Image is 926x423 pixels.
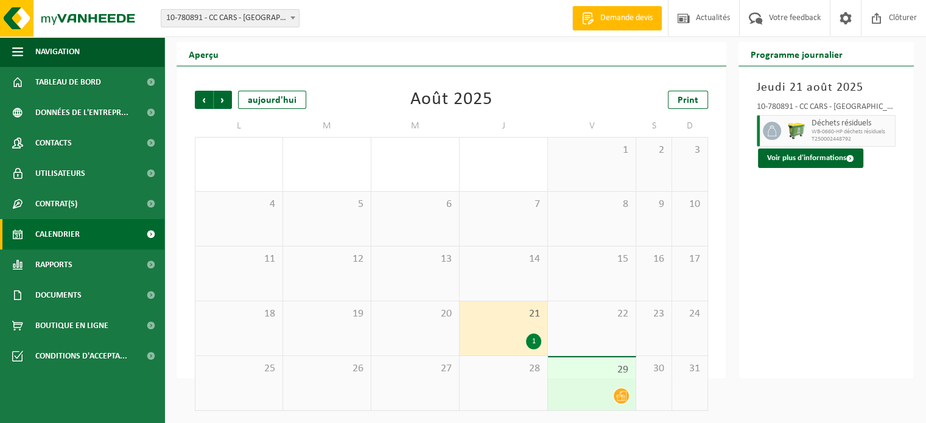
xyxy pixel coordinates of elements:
span: Suivant [214,91,232,109]
div: Août 2025 [410,91,493,109]
span: 8 [554,198,630,211]
span: 7 [466,198,541,211]
span: 18 [202,307,276,321]
span: 4 [202,198,276,211]
span: Print [678,96,698,105]
span: 3 [678,144,701,157]
a: Demande devis [572,6,662,30]
span: T250002448792 [812,136,892,143]
img: WB-0660-HPE-GN-50 [787,122,805,140]
span: 27 [377,362,453,376]
td: L [195,115,283,137]
span: Tableau de bord [35,67,101,97]
td: D [672,115,708,137]
span: 19 [289,307,365,321]
span: 15 [554,253,630,266]
span: Utilisateurs [35,158,85,189]
span: 5 [289,198,365,211]
span: 29 [554,363,630,377]
div: aujourd'hui [238,91,306,109]
td: S [636,115,672,137]
span: Précédent [195,91,213,109]
span: 28 [466,362,541,376]
span: 23 [642,307,665,321]
span: 20 [377,307,453,321]
span: 10-780891 - CC CARS - FALISOLLE [161,9,300,27]
td: J [460,115,548,137]
span: Demande devis [597,12,656,24]
span: 13 [377,253,453,266]
span: Documents [35,280,82,310]
span: 30 [642,362,665,376]
button: Voir plus d'informations [758,149,863,168]
h2: Aperçu [177,42,231,66]
td: M [371,115,460,137]
td: M [283,115,371,137]
span: Navigation [35,37,80,67]
span: 12 [289,253,365,266]
span: 1 [554,144,630,157]
span: 10 [678,198,701,211]
div: 1 [526,334,541,349]
span: 10-780891 - CC CARS - FALISOLLE [161,10,299,27]
span: 11 [202,253,276,266]
a: Print [668,91,708,109]
span: 26 [289,362,365,376]
span: Conditions d'accepta... [35,341,127,371]
span: Contacts [35,128,72,158]
span: Contrat(s) [35,189,77,219]
td: V [548,115,636,137]
span: 14 [466,253,541,266]
span: 22 [554,307,630,321]
span: 9 [642,198,665,211]
h3: Jeudi 21 août 2025 [757,79,896,97]
span: Déchets résiduels [812,119,892,128]
span: 24 [678,307,701,321]
span: 6 [377,198,453,211]
span: 17 [678,253,701,266]
span: Boutique en ligne [35,310,108,341]
div: 10-780891 - CC CARS - [GEOGRAPHIC_DATA] [757,103,896,115]
span: 21 [466,307,541,321]
h2: Programme journalier [738,42,855,66]
span: Rapports [35,250,72,280]
span: Calendrier [35,219,80,250]
span: 16 [642,253,665,266]
span: Données de l'entrepr... [35,97,128,128]
span: 31 [678,362,701,376]
span: 2 [642,144,665,157]
span: 25 [202,362,276,376]
span: WB-0660-HP déchets résiduels [812,128,892,136]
